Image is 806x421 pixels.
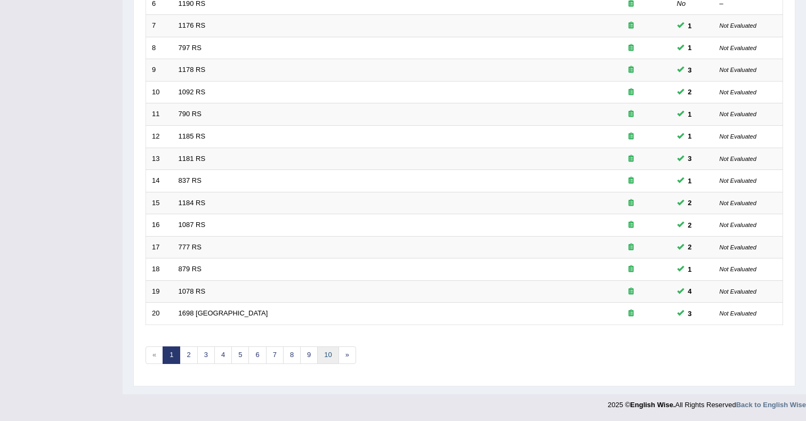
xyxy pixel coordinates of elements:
a: 797 RS [179,44,201,52]
a: 1087 RS [179,221,206,229]
a: 1092 RS [179,88,206,96]
span: You can still take this question [684,109,696,120]
a: 1185 RS [179,132,206,140]
div: Exam occurring question [597,132,665,142]
small: Not Evaluated [720,133,756,140]
a: 1178 RS [179,66,206,74]
a: 2 [180,346,197,364]
span: You can still take this question [684,175,696,187]
small: Not Evaluated [720,177,756,184]
span: You can still take this question [684,64,696,76]
a: 1 [163,346,180,364]
div: Exam occurring question [597,21,665,31]
td: 12 [146,125,173,148]
small: Not Evaluated [720,288,756,295]
div: 2025 © All Rights Reserved [608,394,806,410]
span: You can still take this question [684,86,696,98]
a: 5 [231,346,249,364]
small: Not Evaluated [720,89,756,95]
div: Exam occurring question [597,198,665,208]
small: Not Evaluated [720,310,756,317]
div: Exam occurring question [597,109,665,119]
span: You can still take this question [684,20,696,31]
a: 837 RS [179,176,201,184]
span: You can still take this question [684,153,696,164]
td: 19 [146,280,173,303]
span: You can still take this question [684,197,696,208]
span: You can still take this question [684,241,696,253]
a: 3 [197,346,215,364]
span: You can still take this question [684,264,696,275]
a: 1176 RS [179,21,206,29]
td: 11 [146,103,173,126]
small: Not Evaluated [720,200,756,206]
a: 4 [214,346,232,364]
td: 9 [146,59,173,82]
div: Exam occurring question [597,220,665,230]
small: Not Evaluated [720,156,756,162]
a: 9 [300,346,318,364]
td: 17 [146,236,173,258]
a: Back to English Wise [736,401,806,409]
small: Not Evaluated [720,244,756,250]
div: Exam occurring question [597,43,665,53]
td: 7 [146,15,173,37]
span: You can still take this question [684,131,696,142]
td: 18 [146,258,173,281]
div: Exam occurring question [597,65,665,75]
small: Not Evaluated [720,222,756,228]
a: 1184 RS [179,199,206,207]
td: 8 [146,37,173,59]
span: You can still take this question [684,308,696,319]
td: 16 [146,214,173,237]
div: Exam occurring question [597,287,665,297]
span: « [146,346,163,364]
td: 15 [146,192,173,214]
div: Exam occurring question [597,309,665,319]
small: Not Evaluated [720,266,756,272]
a: 1181 RS [179,155,206,163]
div: Exam occurring question [597,242,665,253]
div: Exam occurring question [597,264,665,274]
a: 879 RS [179,265,201,273]
strong: English Wise. [630,401,675,409]
small: Not Evaluated [720,45,756,51]
a: 790 RS [179,110,201,118]
a: 7 [266,346,284,364]
div: Exam occurring question [597,154,665,164]
span: You can still take this question [684,220,696,231]
a: » [338,346,356,364]
span: You can still take this question [684,42,696,53]
div: Exam occurring question [597,176,665,186]
small: Not Evaluated [720,111,756,117]
a: 1698 [GEOGRAPHIC_DATA] [179,309,268,317]
a: 777 RS [179,243,201,251]
td: 10 [146,81,173,103]
a: 10 [317,346,338,364]
td: 20 [146,303,173,325]
a: 6 [248,346,266,364]
span: You can still take this question [684,286,696,297]
small: Not Evaluated [720,67,756,73]
td: 14 [146,170,173,192]
a: 1078 RS [179,287,206,295]
small: Not Evaluated [720,22,756,29]
div: Exam occurring question [597,87,665,98]
td: 13 [146,148,173,170]
a: 8 [283,346,301,364]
